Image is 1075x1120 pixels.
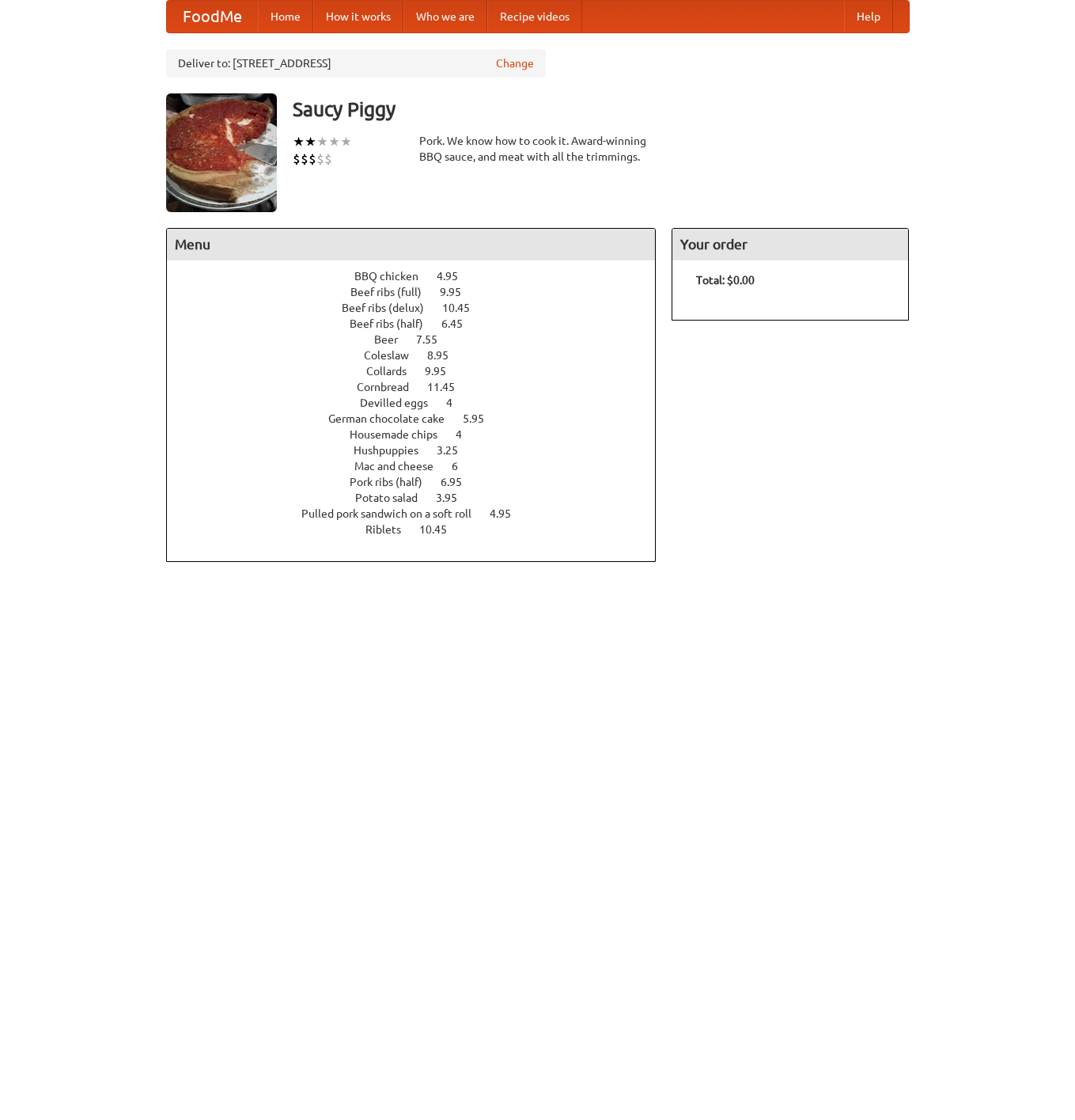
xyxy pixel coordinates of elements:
[496,55,534,71] a: Change
[354,460,449,473] span: Mac and cheese
[446,397,468,409] span: 4
[342,302,499,314] a: Beef ribs (delux) 10.45
[437,270,474,283] span: 4.95
[340,133,352,150] li: ★
[350,428,491,441] a: Housemade chips 4
[672,229,908,260] h4: Your order
[324,150,332,168] li: $
[350,476,491,488] a: Pork ribs (half) 6.95
[167,1,258,32] a: FoodMe
[456,428,478,441] span: 4
[441,317,479,330] span: 6.45
[301,507,540,520] a: Pulled pork sandwich on a soft roll 4.95
[350,476,438,488] span: Pork ribs (half)
[696,274,755,287] b: Total: $0.00
[328,412,460,425] span: German chocolate cake
[313,1,403,32] a: How it works
[364,349,425,362] span: Coleslaw
[305,133,316,150] li: ★
[360,397,444,409] span: Devilled eggs
[301,507,487,520] span: Pulled pork sandwich on a soft roll
[425,365,462,378] span: 9.95
[366,365,422,378] span: Collards
[350,428,453,441] span: Housemade chips
[437,444,474,457] span: 3.25
[354,460,487,473] a: Mac and cheese 6
[487,1,582,32] a: Recipe videos
[365,523,417,536] span: Riblets
[441,476,478,488] span: 6.95
[316,150,324,168] li: $
[308,150,316,168] li: $
[452,460,474,473] span: 6
[419,523,463,536] span: 10.45
[301,150,308,168] li: $
[293,93,910,125] h3: Saucy Piggy
[365,523,476,536] a: Riblets 10.45
[350,317,439,330] span: Beef ribs (half)
[293,150,301,168] li: $
[293,133,305,150] li: ★
[442,302,486,314] span: 10.45
[328,133,340,150] li: ★
[342,302,440,314] span: Beef ribs (delux)
[490,507,527,520] span: 4.95
[440,286,477,298] span: 9.95
[328,412,513,425] a: German chocolate cake 5.95
[360,397,482,409] a: Devilled eggs 4
[354,444,487,457] a: Hushpuppies 3.25
[357,381,484,393] a: Cornbread 11.45
[357,381,425,393] span: Cornbread
[403,1,487,32] a: Who we are
[374,333,414,346] span: Beer
[316,133,328,150] li: ★
[366,365,475,378] a: Collards 9.95
[374,333,467,346] a: Beer 7.55
[350,286,437,298] span: Beef ribs (full)
[355,492,433,504] span: Potato salad
[355,492,486,504] a: Potato salad 3.95
[844,1,893,32] a: Help
[354,270,434,283] span: BBQ chicken
[350,286,490,298] a: Beef ribs (full) 9.95
[419,133,657,165] div: Pork. We know how to cook it. Award-winning BBQ sauce, and meat with all the trimmings.
[166,49,546,78] div: Deliver to: [STREET_ADDRESS]
[364,349,478,362] a: Coleslaw 8.95
[354,444,434,457] span: Hushpuppies
[427,349,464,362] span: 8.95
[354,270,487,283] a: BBQ chicken 4.95
[436,492,473,504] span: 3.95
[350,317,492,330] a: Beef ribs (half) 6.45
[427,381,471,393] span: 11.45
[166,93,277,212] img: angular.jpg
[463,412,500,425] span: 5.95
[258,1,313,32] a: Home
[416,333,453,346] span: 7.55
[167,229,656,260] h4: Menu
